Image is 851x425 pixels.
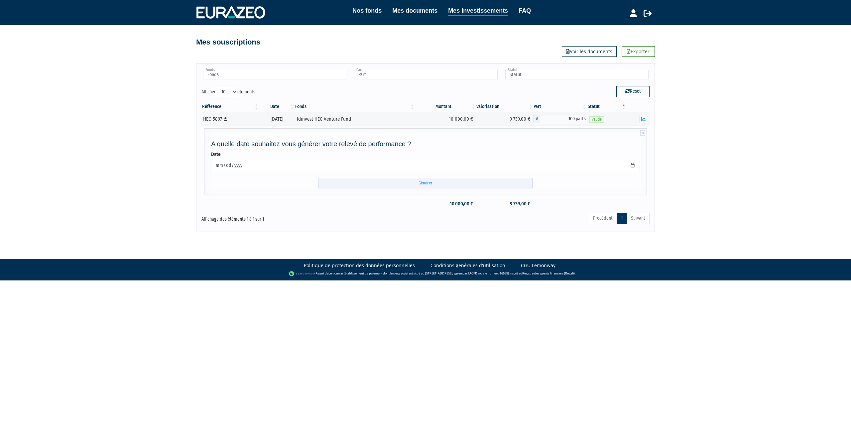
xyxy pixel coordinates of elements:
a: Nos fonds [352,6,382,15]
a: Lemonway [328,271,344,275]
th: Référence : activer pour trier la colonne par ordre croissant [201,101,259,112]
td: 9 739,00 € [476,198,534,210]
td: 9 739,00 € [476,112,534,126]
th: Part: activer pour trier la colonne par ordre croissant [534,101,587,112]
th: Montant: activer pour trier la colonne par ordre croissant [415,101,476,112]
a: Conditions générales d'utilisation [430,262,505,269]
label: Date [211,151,221,158]
div: HEC-5897 [203,116,257,123]
img: logo-lemonway.png [289,270,314,277]
h4: A quelle date souhaitez vous générer votre relevé de performance ? [211,140,640,148]
a: CGU Lemonway [521,262,555,269]
a: Suivant [627,213,650,224]
div: A - Idinvest HEC Venture Fund [534,115,587,123]
div: Affichage des éléments 1 à 1 sur 1 [201,212,382,223]
td: 10 000,00 € [415,198,476,210]
a: Exporter [622,46,655,57]
span: Valide [589,116,604,123]
div: Idinvest HEC Venture Fund [297,116,413,123]
a: Précédent [589,213,617,224]
div: [DATE] [262,116,292,123]
div: - Agent de (établissement de paiement dont le siège social est situé au [STREET_ADDRESS], agréé p... [7,270,844,277]
label: Afficher éléments [201,86,255,97]
a: Mes documents [392,6,437,15]
i: [Français] Personne physique [224,117,227,121]
th: Valorisation: activer pour trier la colonne par ordre croissant [476,101,534,112]
h4: Mes souscriptions [196,38,260,46]
td: 10 000,00 € [415,112,476,126]
th: Fonds: activer pour trier la colonne par ordre croissant [295,101,415,112]
a: Registre des agents financiers (Regafi) [522,271,575,275]
input: Générer [318,178,533,189]
a: Mes investissements [448,6,508,16]
th: Statut : activer pour trier la colonne par ordre d&eacute;croissant [587,101,627,112]
th: Date: activer pour trier la colonne par ordre croissant [259,101,295,112]
a: Politique de protection des données personnelles [304,262,415,269]
a: Voir les documents [562,46,617,57]
img: 1732889491-logotype_eurazeo_blanc_rvb.png [196,6,265,18]
button: Reset [616,86,650,97]
select: Afficheréléments [216,86,237,97]
span: A [534,115,540,123]
a: 1 [617,213,627,224]
a: FAQ [519,6,531,15]
span: 100 parts [540,115,587,123]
